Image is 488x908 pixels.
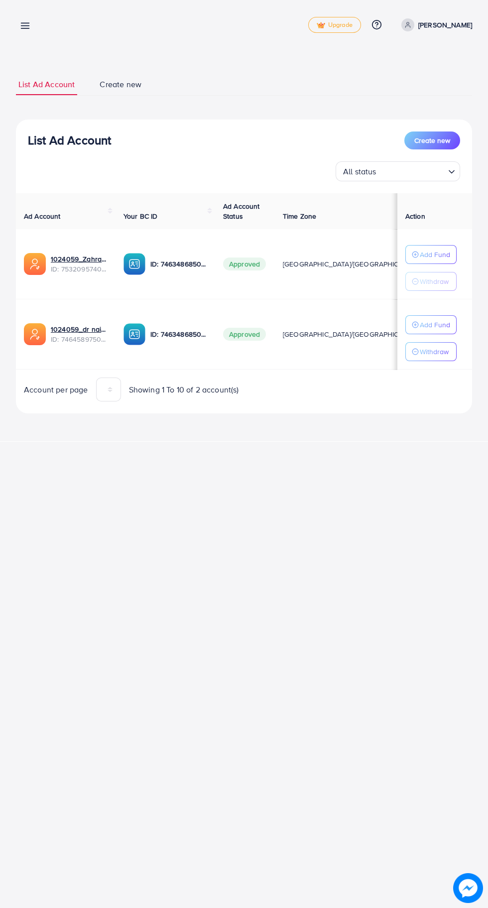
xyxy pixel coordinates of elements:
p: Withdraw [420,275,449,287]
span: ID: 7464589750993895425 [51,334,108,344]
a: tickUpgrade [308,17,361,33]
span: Approved [223,258,266,270]
span: [GEOGRAPHIC_DATA]/[GEOGRAPHIC_DATA] [283,329,421,339]
span: Showing 1 To 10 of 2 account(s) [129,384,239,395]
span: List Ad Account [18,79,75,90]
span: Create new [100,79,141,90]
h3: List Ad Account [28,133,111,147]
span: Ad Account Status [223,201,260,221]
div: <span class='underline'>1024059_Zahraaa999_1753702707313</span></br>7532095740764553232 [51,254,108,274]
span: Approved [223,328,266,341]
span: All status [341,164,378,179]
span: Action [405,211,425,221]
button: Create new [404,131,460,149]
img: ic-ba-acc.ded83a64.svg [123,253,145,275]
span: Upgrade [317,21,353,29]
input: Search for option [379,162,444,179]
button: Withdraw [405,342,457,361]
p: [PERSON_NAME] [418,19,472,31]
img: image [453,873,483,903]
img: ic-ads-acc.e4c84228.svg [24,253,46,275]
a: 1024059_dr nainnn_1737985243117 [51,324,108,334]
p: Add Fund [420,319,450,331]
img: ic-ba-acc.ded83a64.svg [123,323,145,345]
button: Add Fund [405,315,457,334]
span: Account per page [24,384,88,395]
span: Ad Account [24,211,61,221]
span: Time Zone [283,211,316,221]
img: tick [317,22,325,29]
img: ic-ads-acc.e4c84228.svg [24,323,46,345]
a: 1024059_Zahraaa999_1753702707313 [51,254,108,264]
button: Add Fund [405,245,457,264]
span: Create new [414,135,450,145]
p: Add Fund [420,249,450,260]
span: [GEOGRAPHIC_DATA]/[GEOGRAPHIC_DATA] [283,259,421,269]
span: ID: 7532095740764553232 [51,264,108,274]
p: Withdraw [420,346,449,358]
a: [PERSON_NAME] [397,18,472,31]
button: Withdraw [405,272,457,291]
span: Your BC ID [123,211,158,221]
div: Search for option [336,161,460,181]
p: ID: 7463486850397847569 [150,258,207,270]
p: ID: 7463486850397847569 [150,328,207,340]
div: <span class='underline'>1024059_dr nainnn_1737985243117</span></br>7464589750993895425 [51,324,108,345]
